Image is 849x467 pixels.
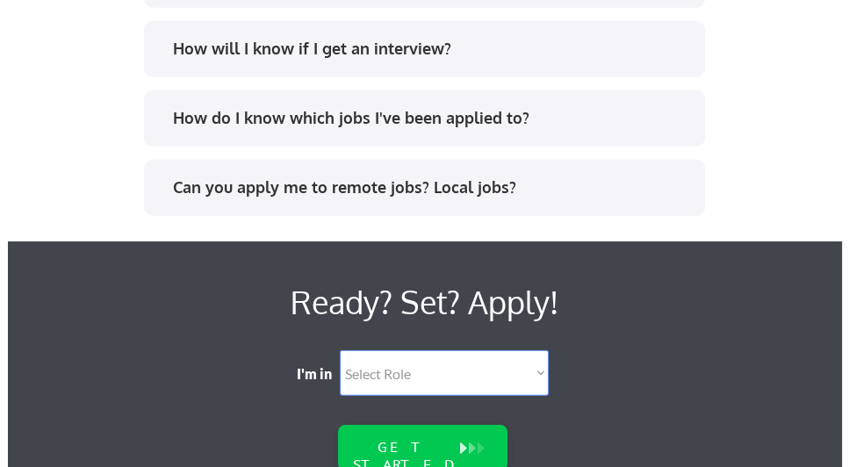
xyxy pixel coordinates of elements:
div: Can you apply me to remote jobs? Local jobs? [173,176,688,198]
div: How do I know which jobs I've been applied to? [173,107,688,129]
div: I'm in [297,364,344,384]
div: Ready? Set? Apply! [254,277,596,327]
div: How will I know if I get an interview? [173,38,688,60]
